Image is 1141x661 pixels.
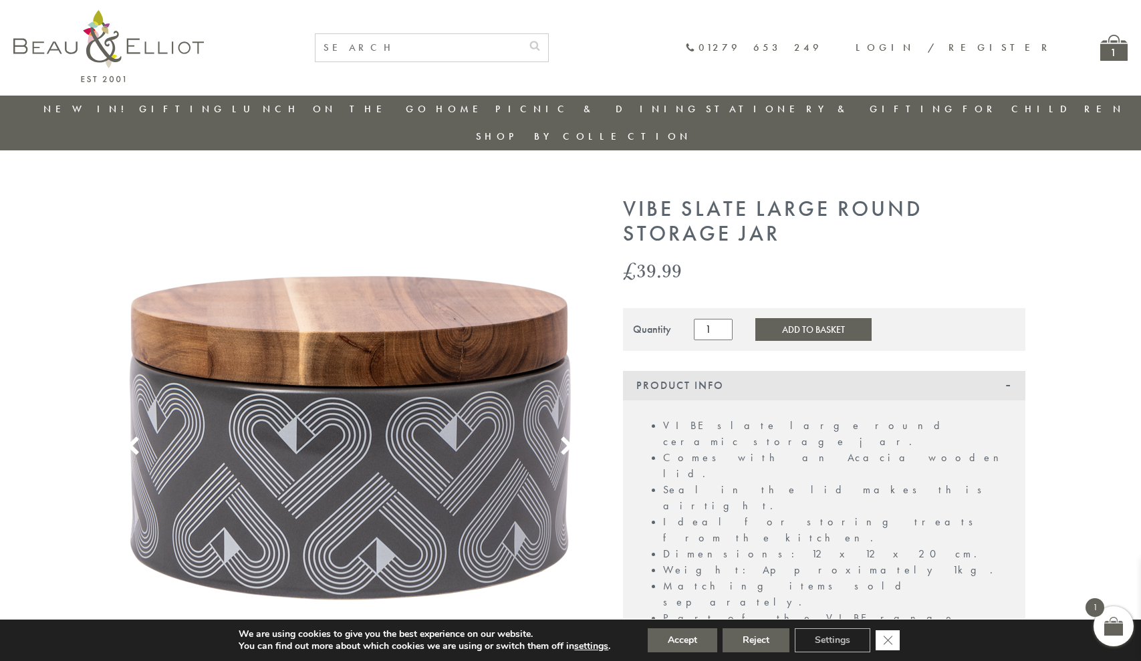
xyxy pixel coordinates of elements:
li: Weight: Approximately 1kg. [663,562,1012,578]
a: For Children [963,102,1125,116]
li: Dimensions: 12 x 12 x 20 cm. [663,546,1012,562]
a: Shop by collection [476,130,692,143]
a: Home [436,102,489,116]
button: Close GDPR Cookie Banner [876,630,900,650]
li: Matching items sold separately. [663,578,1012,610]
a: Stationery & Gifting [706,102,957,116]
a: 01279 653 249 [685,42,822,53]
li: Comes with an Acacia wooden lid. [663,450,1012,482]
a: 1 [1100,35,1128,61]
button: Accept [648,628,717,652]
h1: Vibe Slate Large Round Storage Jar [623,197,1025,247]
button: Reject [723,628,789,652]
div: Product Info [623,371,1025,400]
img: logo [13,10,204,82]
p: You can find out more about which cookies we are using or switch them off in . [239,640,610,652]
button: Add to Basket [755,318,872,341]
bdi: 39.99 [623,257,682,284]
li: Ideal for storing treats from the kitchen. [663,514,1012,546]
li: Part of the VIBE range. [663,610,1012,626]
a: Login / Register [856,41,1053,54]
button: Settings [795,628,870,652]
span: 1 [1086,598,1104,617]
span: £ [623,257,636,284]
div: Quantity [633,323,671,336]
li: Seal in the lid makes this airtight. [663,482,1012,514]
a: Lunch On The Go [232,102,430,116]
li: VIBE slate large round ceramic storage jar. [663,418,1012,450]
a: Gifting [139,102,226,116]
input: SEARCH [315,34,521,61]
a: New in! [43,102,133,116]
button: settings [574,640,608,652]
p: We are using cookies to give you the best experience on our website. [239,628,610,640]
a: Picnic & Dining [495,102,700,116]
input: Product quantity [694,319,733,340]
